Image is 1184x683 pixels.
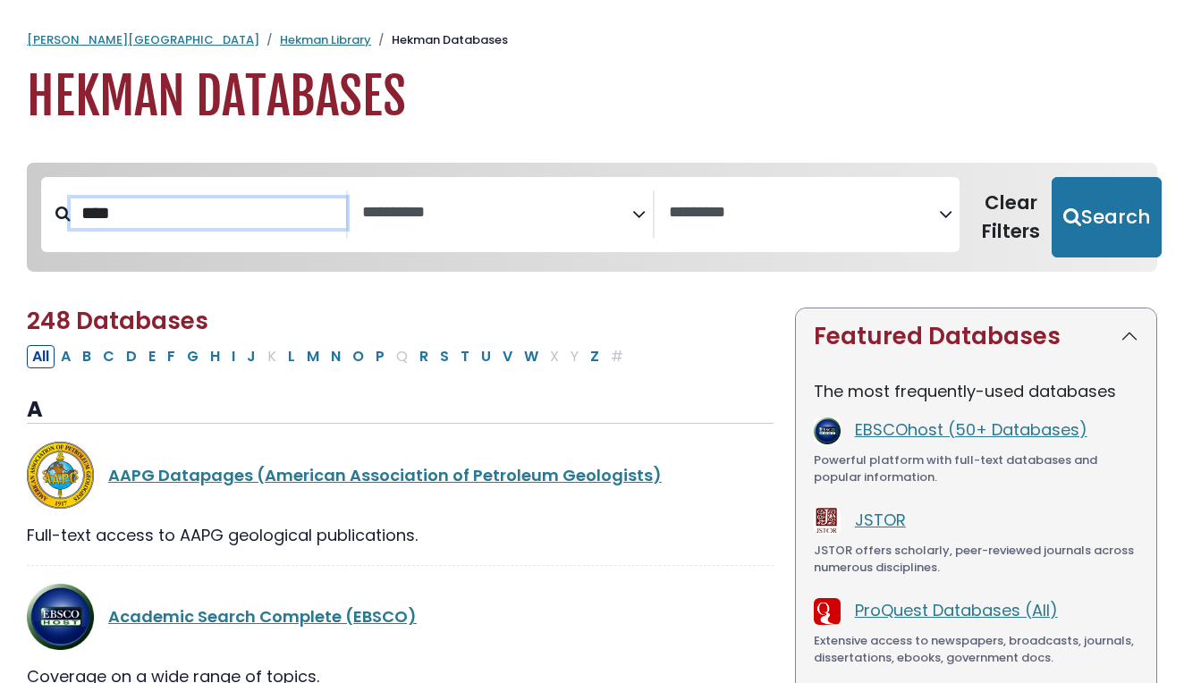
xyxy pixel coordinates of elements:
[27,163,1157,272] nav: Search filters
[497,345,518,368] button: Filter Results V
[814,451,1138,486] div: Powerful platform with full-text databases and popular information.
[162,345,181,368] button: Filter Results F
[27,344,630,367] div: Alpha-list to filter by first letter of database name
[476,345,496,368] button: Filter Results U
[55,345,76,368] button: Filter Results A
[814,542,1138,577] div: JSTOR offers scholarly, peer-reviewed journals across numerous disciplines.
[970,177,1052,257] button: Clear Filters
[370,345,390,368] button: Filter Results P
[108,605,417,628] a: Academic Search Complete (EBSCO)
[108,464,662,486] a: AAPG Datapages (American Association of Petroleum Geologists)
[362,204,632,223] textarea: Search
[121,345,142,368] button: Filter Results D
[97,345,120,368] button: Filter Results C
[326,345,346,368] button: Filter Results N
[435,345,454,368] button: Filter Results S
[27,31,1157,49] nav: breadcrumb
[855,509,906,531] a: JSTOR
[27,305,208,337] span: 248 Databases
[796,308,1156,365] button: Featured Databases
[27,397,774,424] h3: A
[241,345,261,368] button: Filter Results J
[205,345,225,368] button: Filter Results H
[1052,177,1162,257] button: Submit for Search Results
[71,198,346,228] input: Search database by title or keyword
[855,599,1058,621] a: ProQuest Databases (All)
[226,345,241,368] button: Filter Results I
[143,345,161,368] button: Filter Results E
[519,345,544,368] button: Filter Results W
[855,418,1087,441] a: EBSCOhost (50+ Databases)
[455,345,475,368] button: Filter Results T
[414,345,434,368] button: Filter Results R
[301,345,325,368] button: Filter Results M
[814,379,1138,403] p: The most frequently-used databases
[27,523,774,547] div: Full-text access to AAPG geological publications.
[371,31,508,49] li: Hekman Databases
[182,345,204,368] button: Filter Results G
[77,345,97,368] button: Filter Results B
[27,31,259,48] a: [PERSON_NAME][GEOGRAPHIC_DATA]
[814,632,1138,667] div: Extensive access to newspapers, broadcasts, journals, dissertations, ebooks, government docs.
[347,345,369,368] button: Filter Results O
[27,67,1157,127] h1: Hekman Databases
[283,345,300,368] button: Filter Results L
[280,31,371,48] a: Hekman Library
[585,345,605,368] button: Filter Results Z
[27,345,55,368] button: All
[669,204,939,223] textarea: Search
